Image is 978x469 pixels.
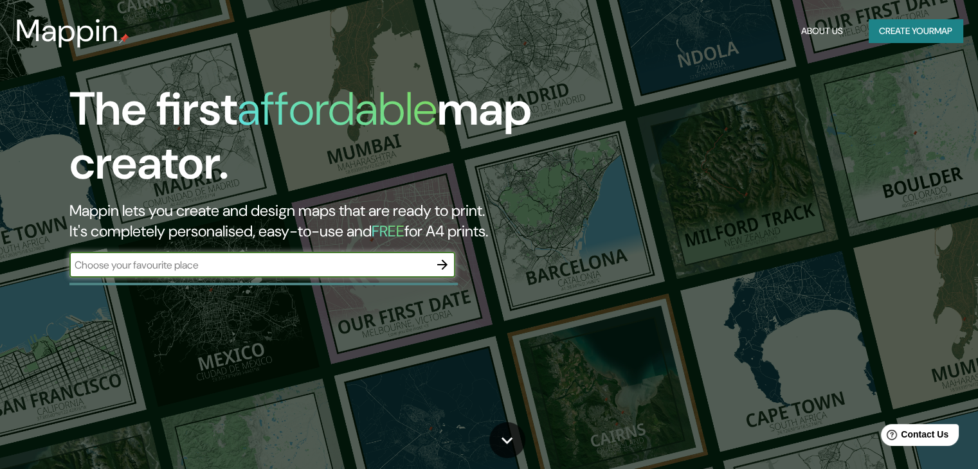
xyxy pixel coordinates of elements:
[69,82,559,200] h1: The first map creator.
[237,79,437,139] h1: affordable
[69,258,430,272] input: Choose your favourite place
[119,33,129,44] img: mappin-pin
[15,13,119,49] h3: Mappin
[869,19,963,43] button: Create yourmap
[372,221,404,241] h5: FREE
[864,419,964,455] iframe: Help widget launcher
[69,200,559,242] h2: Mappin lets you create and design maps that are ready to print. It's completely personalised, eas...
[796,19,848,43] button: About Us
